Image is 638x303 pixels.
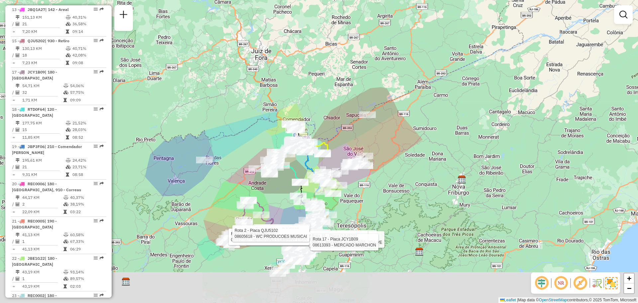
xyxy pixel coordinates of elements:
td: 18 [22,52,65,59]
i: % de utilização do peso [63,270,68,274]
td: 1 [22,238,63,245]
td: 36,58% [72,21,104,27]
i: % de utilização da cubagem [66,128,71,132]
td: = [12,97,15,103]
td: / [12,201,15,208]
span: | 180 - [GEOGRAPHIC_DATA] [12,70,57,80]
i: Tempo total em rota [66,30,69,34]
i: % de utilização da cubagem [63,239,68,243]
em: Rota exportada [100,7,104,11]
td: 38,19% [70,201,103,208]
span: REC0005 [28,219,45,224]
em: Opções [94,144,98,148]
em: Opções [94,182,98,186]
a: Zoom in [624,273,634,283]
td: / [12,164,15,170]
div: Atividade não roteirizada - VALCEMIR FERNANDES S [265,156,282,163]
td: 130,13 KM [22,45,65,52]
span: JBE1G22 [28,256,45,261]
span: REC0006 [28,181,45,186]
div: Atividade não roteirizada - MACHADINHO BAR E RES [278,262,295,269]
i: Total de Atividades [16,22,20,26]
i: % de utilização da cubagem [63,277,68,281]
span: | 180 - [GEOGRAPHIC_DATA] [12,256,57,267]
i: Distância Total [16,15,20,19]
td: 43,19 KM [22,283,63,290]
div: Atividade não roteirizada - JOSE ELIEZER DA SILV [273,267,290,274]
span: − [627,284,631,292]
i: % de utilização do peso [66,158,71,162]
td: 09:09 [70,97,103,103]
td: 08:58 [72,171,104,178]
em: Opções [94,39,98,43]
td: / [12,275,15,282]
i: Tempo total em rota [63,247,67,251]
td: 9,31 KM [22,171,65,178]
td: 67,33% [70,238,103,245]
i: % de utilização do peso [63,84,68,88]
i: Total de Atividades [16,239,20,243]
td: / [12,89,15,96]
td: 60,58% [70,231,103,238]
em: Opções [94,293,98,297]
span: 18 - [12,107,57,118]
td: 28,03% [72,126,104,133]
td: 06:29 [70,246,103,252]
span: 19 - [12,144,82,155]
div: Atividade não roteirizada - SANDRA TAVARES [359,111,376,118]
i: Distância Total [16,121,20,125]
div: Atividade não roteirizada - CASSIANE NEVES OLIVE [267,154,284,161]
span: JCY1B09 [28,70,45,75]
td: 21 [22,21,65,27]
i: % de utilização do peso [63,233,68,237]
i: Total de Atividades [16,277,20,281]
td: = [12,60,15,66]
i: Tempo total em rota [63,210,67,214]
em: Opções [94,70,98,74]
div: Atividade não roteirizada - MARCELO JOSE NUNES 7 [267,158,284,164]
a: Leaflet [500,298,516,302]
span: JBQ1A27 [28,7,45,12]
em: Rota exportada [100,256,104,260]
div: Atividade não roteirizada - ARMAZEM CASACA [266,157,283,163]
span: Ocultar deslocamento [534,275,550,291]
td: 42,08% [72,52,104,59]
span: QJU5202 [28,38,45,43]
td: 03:22 [70,209,103,215]
i: Total de Atividades [16,90,20,94]
span: | 142 - Areal [45,7,69,12]
td: = [12,246,15,252]
td: 41,13 KM [22,231,63,238]
td: 40,31% [72,14,104,21]
td: 21,52% [72,120,104,126]
a: Zoom out [624,283,634,293]
span: | 120 - [GEOGRAPHIC_DATA] [12,107,57,118]
i: % de utilização do peso [66,121,71,125]
td: 21 [22,164,65,170]
td: = [12,209,15,215]
i: Distância Total [16,47,20,51]
td: 08:52 [72,134,104,141]
i: Tempo total em rota [66,135,69,139]
em: Rota exportada [100,293,104,297]
td: 1,71 KM [22,97,63,103]
span: Ocultar NR [553,275,569,291]
img: Três Rios [291,141,300,150]
td: 22,09 KM [22,209,63,215]
i: Total de Atividades [16,165,20,169]
div: Atividade não roteirizada - TEREZINHA DOS REIS S [269,270,286,277]
span: RTD0F64 [28,107,45,112]
div: Atividade não roteirizada - EDICILENE GOMES DE O [266,158,283,165]
td: 177,75 KM [22,120,65,126]
span: + [627,274,631,282]
i: % de utilização da cubagem [63,202,68,206]
td: = [12,134,15,141]
img: CDD Nova Friburgo [458,175,466,184]
span: 17 - [12,70,57,80]
span: 21 - [12,219,57,229]
div: Atividade não roteirizada - VICTORIA MARIA SANT [268,157,285,163]
span: REC0002 [28,293,45,298]
i: Tempo total em rota [66,61,69,65]
td: 15 [22,126,65,133]
td: 32 [22,89,63,96]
